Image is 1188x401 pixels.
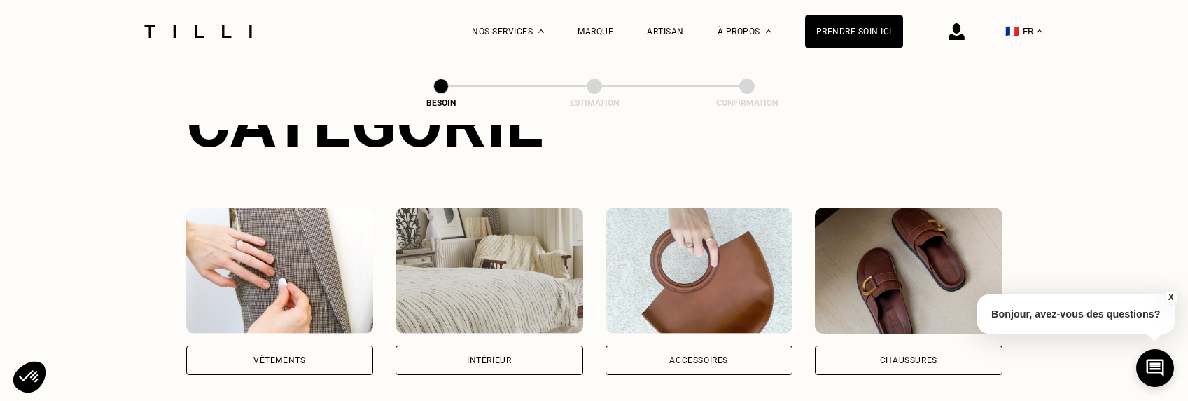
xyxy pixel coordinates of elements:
[538,29,544,33] img: Menu déroulant
[606,208,793,334] img: Accessoires
[647,27,684,36] a: Artisan
[578,27,613,36] a: Marque
[253,356,305,365] div: Vêtements
[139,25,257,38] img: Logo du service de couturière Tilli
[467,356,511,365] div: Intérieur
[396,208,583,334] img: Intérieur
[805,15,903,48] a: Prendre soin ici
[1005,25,1019,38] span: 🇫🇷
[880,356,937,365] div: Chaussures
[815,208,1002,334] img: Chaussures
[949,23,965,40] img: icône connexion
[677,98,817,108] div: Confirmation
[977,294,1175,334] p: Bonjour, avez-vous des questions?
[371,98,511,108] div: Besoin
[1163,290,1177,305] button: X
[1037,29,1042,33] img: menu déroulant
[766,29,771,33] img: Menu déroulant à propos
[524,98,664,108] div: Estimation
[186,208,374,334] img: Vêtements
[669,356,728,365] div: Accessoires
